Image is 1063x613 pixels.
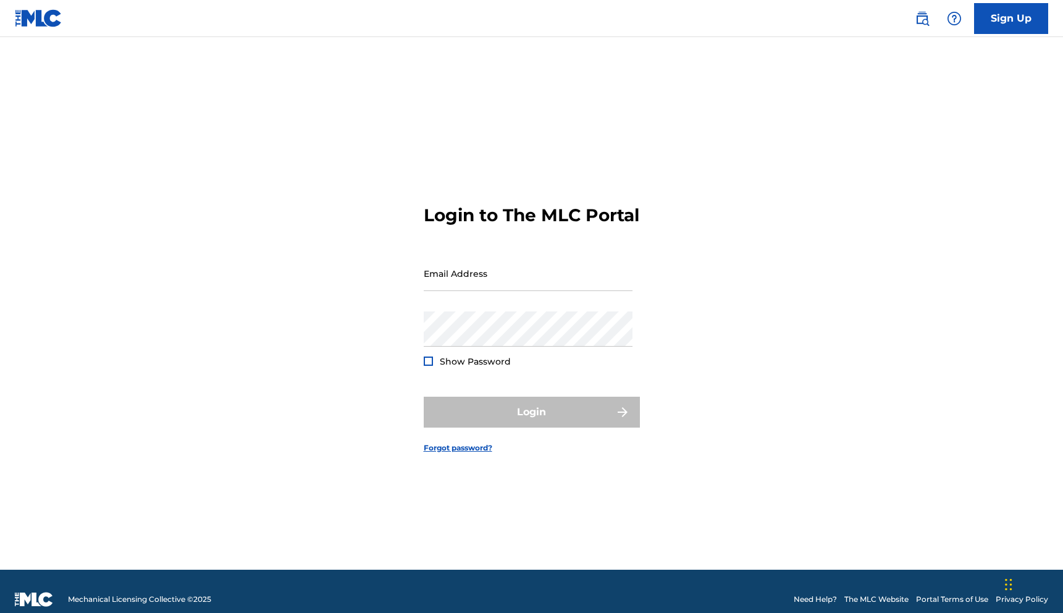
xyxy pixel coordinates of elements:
h3: Login to The MLC Portal [424,205,639,226]
img: logo [15,592,53,607]
img: search [915,11,930,26]
a: Public Search [910,6,935,31]
a: Privacy Policy [996,594,1048,605]
img: help [947,11,962,26]
span: Mechanical Licensing Collective © 2025 [68,594,211,605]
a: Portal Terms of Use [916,594,988,605]
a: The MLC Website [844,594,909,605]
a: Forgot password? [424,442,492,454]
img: MLC Logo [15,9,62,27]
a: Need Help? [794,594,837,605]
iframe: Chat Widget [1001,554,1063,613]
a: Sign Up [974,3,1048,34]
span: Show Password [440,356,511,367]
div: Help [942,6,967,31]
div: Drag [1005,566,1012,603]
